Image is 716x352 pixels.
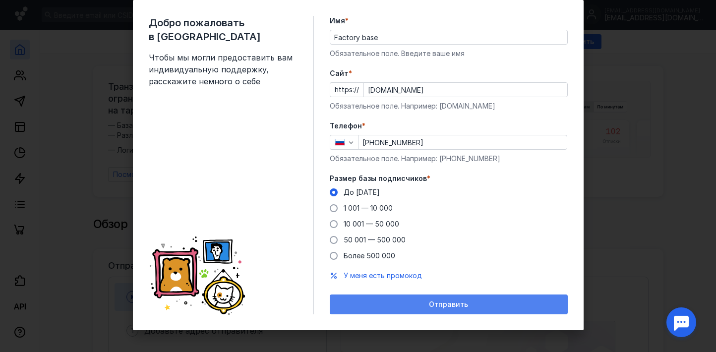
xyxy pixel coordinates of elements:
[330,121,362,131] span: Телефон
[344,251,395,260] span: Более 500 000
[330,154,568,164] div: Обязательное поле. Например: [PHONE_NUMBER]
[344,271,422,280] span: У меня есть промокод
[429,300,468,309] span: Отправить
[330,49,568,59] div: Обязательное поле. Введите ваше имя
[330,174,427,183] span: Размер базы подписчиков
[149,16,298,44] span: Добро пожаловать в [GEOGRAPHIC_DATA]
[344,188,380,196] span: До [DATE]
[344,235,406,244] span: 50 001 — 500 000
[344,220,399,228] span: 10 001 — 50 000
[344,204,393,212] span: 1 001 — 10 000
[149,52,298,87] span: Чтобы мы могли предоставить вам индивидуальную поддержку, расскажите немного о себе
[330,294,568,314] button: Отправить
[344,271,422,281] button: У меня есть промокод
[330,101,568,111] div: Обязательное поле. Например: [DOMAIN_NAME]
[330,16,345,26] span: Имя
[330,68,349,78] span: Cайт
